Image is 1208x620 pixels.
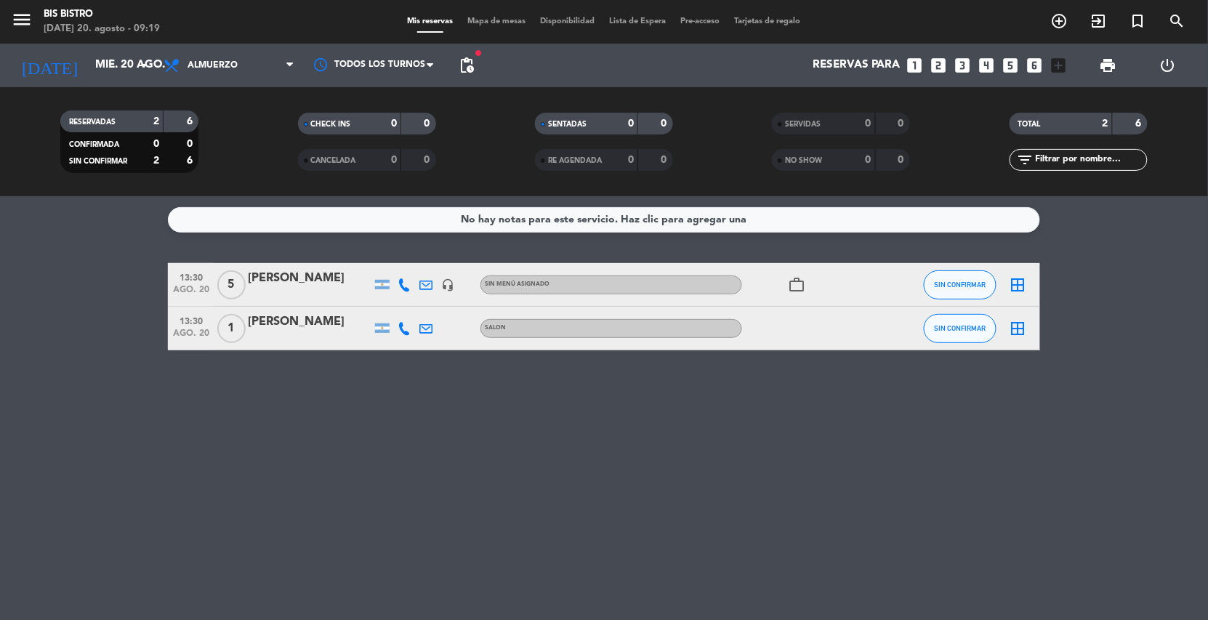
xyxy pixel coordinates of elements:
strong: 2 [153,116,159,126]
i: add_box [1050,56,1068,75]
span: 5 [217,270,246,299]
strong: 0 [187,139,196,149]
span: ago. 20 [173,285,209,302]
button: menu [11,9,33,36]
strong: 6 [1135,118,1144,129]
div: Bis Bistro [44,7,160,22]
i: menu [11,9,33,31]
i: power_settings_new [1159,57,1176,74]
strong: 0 [866,155,871,165]
strong: 0 [898,118,907,129]
span: Sin menú asignado [485,281,549,287]
i: border_all [1010,276,1027,294]
span: SIN CONFIRMAR [69,158,127,165]
strong: 0 [628,155,634,165]
button: SIN CONFIRMAR [924,314,996,343]
strong: 0 [391,155,397,165]
span: SERVIDAS [785,121,821,128]
strong: 0 [424,118,432,129]
span: Pre-acceso [674,17,728,25]
span: fiber_manual_record [474,49,483,57]
div: No hay notas para este servicio. Haz clic para agregar una [462,212,747,228]
strong: 0 [153,139,159,149]
span: RESERVADAS [69,118,116,126]
span: SIN CONFIRMAR [935,324,986,332]
span: NO SHOW [785,157,822,164]
span: TOTAL [1018,121,1041,128]
i: looks_one [906,56,925,75]
div: LOG OUT [1138,44,1198,87]
i: looks_4 [978,56,996,75]
i: add_circle_outline [1051,12,1068,30]
i: turned_in_not [1130,12,1147,30]
div: [PERSON_NAME] [248,313,371,331]
i: [DATE] [11,49,88,81]
span: 1 [217,314,246,343]
span: SENTADAS [548,121,587,128]
strong: 2 [153,156,159,166]
i: headset_mic [441,278,454,291]
span: Reservas para [813,59,901,72]
strong: 0 [866,118,871,129]
i: work_outline [788,276,805,294]
button: SIN CONFIRMAR [924,270,996,299]
strong: 6 [187,116,196,126]
i: exit_to_app [1090,12,1108,30]
input: Filtrar por nombre... [1034,152,1147,168]
strong: 6 [187,156,196,166]
div: [PERSON_NAME] [248,269,371,288]
i: looks_5 [1002,56,1020,75]
strong: 0 [424,155,432,165]
strong: 0 [661,118,670,129]
strong: 0 [391,118,397,129]
span: pending_actions [458,57,475,74]
i: search [1169,12,1186,30]
i: arrow_drop_down [135,57,153,74]
span: CONFIRMADA [69,141,119,148]
i: looks_3 [954,56,973,75]
strong: 0 [898,155,907,165]
span: ago. 20 [173,329,209,345]
span: Mis reservas [400,17,461,25]
span: Disponibilidad [533,17,603,25]
strong: 2 [1103,118,1108,129]
span: SIN CONFIRMAR [935,281,986,289]
span: Lista de Espera [603,17,674,25]
span: Almuerzo [188,60,238,71]
span: print [1100,57,1117,74]
i: looks_6 [1026,56,1044,75]
strong: 0 [661,155,670,165]
strong: 0 [628,118,634,129]
span: RE AGENDADA [548,157,602,164]
span: CHECK INS [311,121,351,128]
i: filter_list [1017,151,1034,169]
i: border_all [1010,320,1027,337]
span: CANCELADA [311,157,356,164]
i: looks_two [930,56,949,75]
span: 13:30 [173,312,209,329]
span: 13:30 [173,268,209,285]
span: Mapa de mesas [461,17,533,25]
span: SALON [485,325,506,331]
div: [DATE] 20. agosto - 09:19 [44,22,160,36]
span: Tarjetas de regalo [728,17,808,25]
